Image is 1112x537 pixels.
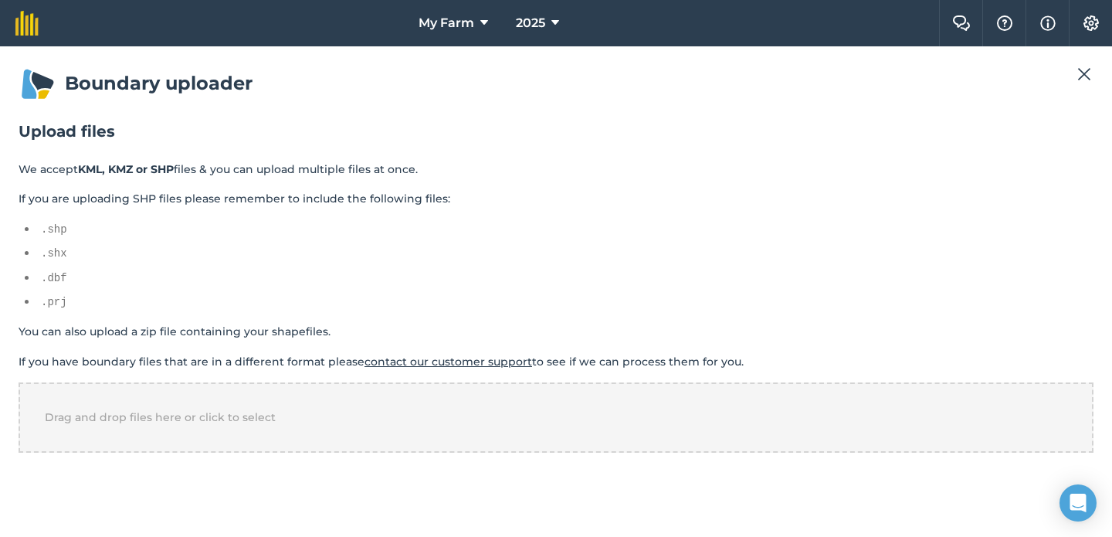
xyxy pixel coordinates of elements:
img: A cog icon [1082,15,1100,31]
h2: Upload files [19,121,1093,142]
a: contact our customer support [364,355,532,369]
span: 2025 [516,14,545,32]
p: You can also upload a zip file containing your shapefiles. [19,323,1093,340]
img: fieldmargin Logo [15,11,39,36]
span: Drag and drop files here or click to select [45,410,276,424]
pre: .shx [41,245,1093,262]
h1: Boundary uploader [19,65,1093,102]
img: svg+xml;base64,PHN2ZyB4bWxucz0iaHR0cDovL3d3dy53My5vcmcvMjAwMC9zdmciIHdpZHRoPSIyMiIgaGVpZ2h0PSIzMC... [1077,65,1091,83]
span: My Farm [419,14,474,32]
p: We accept files & you can upload multiple files at once. [19,161,1093,178]
p: If you have boundary files that are in a different format please to see if we can process them fo... [19,353,1093,370]
strong: KML, KMZ or SHP [78,162,174,176]
pre: .shp [41,221,1093,238]
img: A question mark icon [995,15,1014,31]
div: Open Intercom Messenger [1059,484,1097,522]
img: svg+xml;base64,PHN2ZyB4bWxucz0iaHR0cDovL3d3dy53My5vcmcvMjAwMC9zdmciIHdpZHRoPSIxNyIgaGVpZ2h0PSIxNy... [1040,14,1056,32]
pre: .prj [41,294,1093,311]
img: Two speech bubbles overlapping with the left bubble in the forefront [952,15,971,31]
p: If you are uploading SHP files please remember to include the following files: [19,190,1093,207]
pre: .dbf [41,270,1093,287]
